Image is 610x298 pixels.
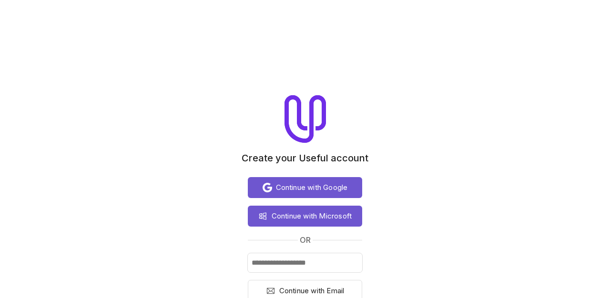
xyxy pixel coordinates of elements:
span: Continue with Microsoft [272,210,352,222]
span: or [300,234,311,246]
span: Continue with Email [279,285,345,297]
button: Continue with Google [248,177,362,198]
span: Continue with Google [276,182,348,193]
input: Email [248,253,362,272]
h1: Create your Useful account [242,152,368,164]
button: Continue with Microsoft [248,206,362,227]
